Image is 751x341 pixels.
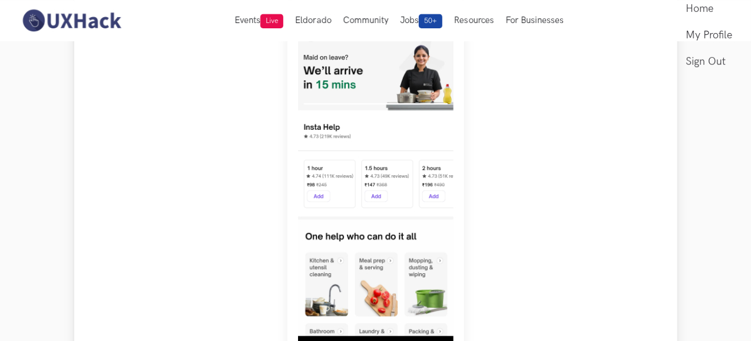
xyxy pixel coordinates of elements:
a: My Profile [686,22,732,48]
span: 50+ [419,14,442,28]
span: Live [260,14,283,28]
a: Sign Out [686,48,732,75]
img: UXHack-logo.png [19,8,124,33]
